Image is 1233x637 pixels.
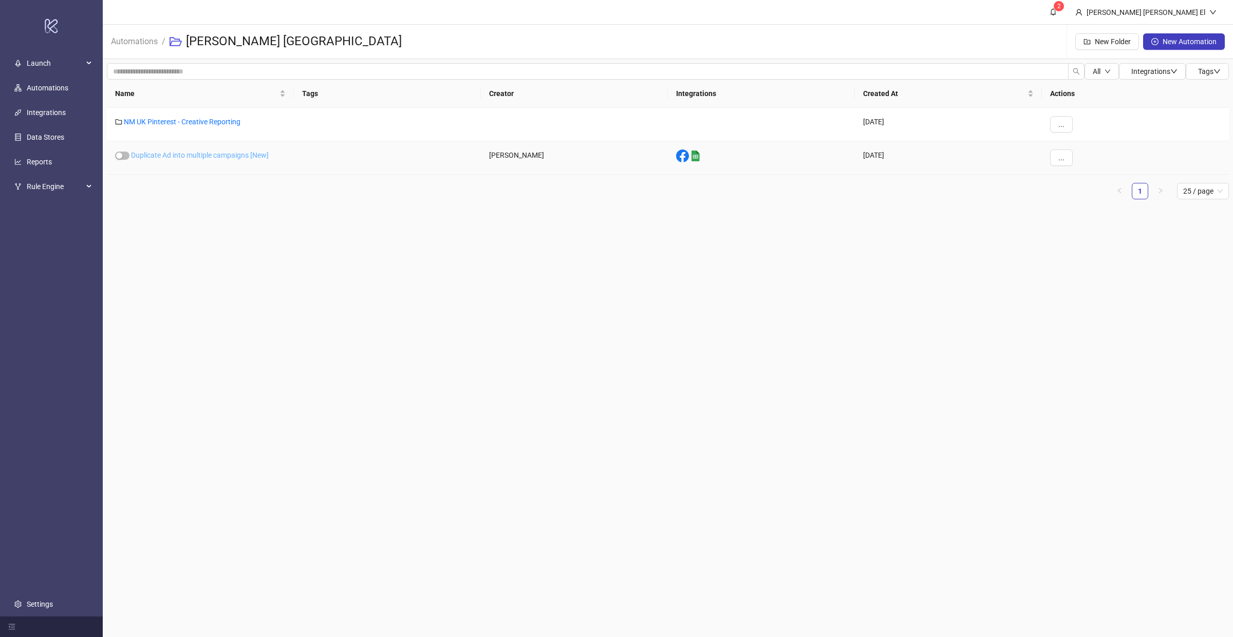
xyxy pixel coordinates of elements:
[1213,68,1221,75] span: down
[170,35,182,48] span: folder-open
[27,158,52,166] a: Reports
[1151,38,1159,45] span: plus-circle
[1209,9,1217,16] span: down
[27,177,83,197] span: Rule Engine
[1075,9,1082,16] span: user
[1132,183,1148,199] a: 1
[109,35,160,46] a: Automations
[162,25,165,58] li: /
[27,134,64,142] a: Data Stores
[1183,183,1223,199] span: 25 / page
[1177,183,1229,199] div: Page Size
[1163,38,1217,46] span: New Automation
[863,88,1025,99] span: Created At
[1152,183,1169,199] button: right
[1143,33,1225,50] button: New Automation
[107,80,294,108] th: Name
[1082,7,1209,18] div: [PERSON_NAME] [PERSON_NAME] El
[124,118,240,126] a: NM UK Pinterest - Creative Reporting
[668,80,855,108] th: Integrations
[1132,183,1148,199] li: 1
[1119,63,1186,80] button: Integrationsdown
[14,183,22,191] span: fork
[14,60,22,67] span: rocket
[855,80,1042,108] th: Created At
[1058,120,1064,128] span: ...
[1054,1,1064,11] sup: 2
[1083,38,1091,45] span: folder-add
[1111,183,1128,199] button: left
[27,53,83,74] span: Launch
[1050,149,1073,166] button: ...
[1116,188,1123,194] span: left
[1085,63,1119,80] button: Alldown
[1093,67,1100,76] span: All
[481,141,668,175] div: [PERSON_NAME]
[1057,3,1061,10] span: 2
[1095,38,1131,46] span: New Folder
[1131,67,1178,76] span: Integrations
[27,84,68,92] a: Automations
[1105,68,1111,74] span: down
[8,623,15,630] span: menu-fold
[186,33,402,50] h3: [PERSON_NAME] [GEOGRAPHIC_DATA]
[1170,68,1178,75] span: down
[855,108,1042,141] div: [DATE]
[115,88,277,99] span: Name
[1042,80,1229,108] th: Actions
[1073,68,1080,75] span: search
[115,118,122,125] span: folder
[1111,183,1128,199] li: Previous Page
[481,80,668,108] th: Creator
[1050,8,1057,15] span: bell
[294,80,481,108] th: Tags
[1186,63,1229,80] button: Tagsdown
[1157,188,1164,194] span: right
[1050,116,1073,133] button: ...
[1058,154,1064,162] span: ...
[131,151,269,159] a: Duplicate Ad into multiple campaigns [New]
[27,600,53,608] a: Settings
[27,109,66,117] a: Integrations
[855,141,1042,175] div: [DATE]
[1198,67,1221,76] span: Tags
[1075,33,1139,50] button: New Folder
[1152,183,1169,199] li: Next Page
